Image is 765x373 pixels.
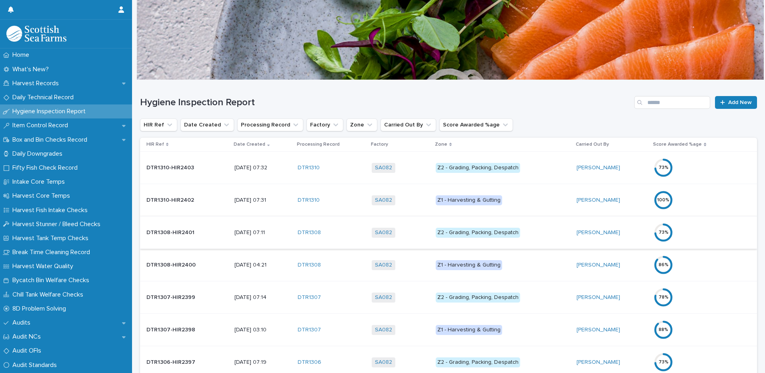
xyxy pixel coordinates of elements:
button: Score Awarded %age [439,118,513,131]
div: Z1 - Harvesting & Gutting [436,195,502,205]
p: Score Awarded %age [653,140,702,149]
p: DTR1310-HIR2402 [146,195,196,204]
button: Factory [306,118,343,131]
p: Harvest Records [9,80,65,87]
a: SA082 [375,262,392,269]
a: SA082 [375,229,392,236]
div: 86 % [654,262,673,268]
div: Z1 - Harvesting & Gutting [436,260,502,270]
p: Harvest Tank Temp Checks [9,235,95,242]
div: Z1 - Harvesting & Gutting [436,325,502,335]
p: [DATE] 07:14 [234,294,292,301]
tr: DTR1308-HIR2401DTR1308-HIR2401 [DATE] 07:11DTR1308 SA082 Z2 - Grading, Packing, Despatch[PERSON_N... [140,217,757,249]
p: Factory [371,140,388,149]
h1: Hygiene Inspection Report [140,97,631,108]
p: Audits [9,319,37,327]
p: Carried Out By [576,140,609,149]
a: [PERSON_NAME] [577,262,620,269]
p: [DATE] 07:19 [234,359,292,366]
button: HIR Ref [140,118,177,131]
p: Chill Tank Welfare Checks [9,291,90,299]
p: Audit Standards [9,361,63,369]
p: Harvest Water Quality [9,263,80,270]
p: DTR1308-HIR2400 [146,260,197,269]
a: [PERSON_NAME] [577,294,620,301]
p: [DATE] 07:31 [234,197,292,204]
p: Bycatch Bin Welfare Checks [9,277,96,284]
p: Home [9,51,36,59]
p: Daily Downgrades [9,150,69,158]
p: Zone [435,140,447,149]
div: Z2 - Grading, Packing, Despatch [436,357,520,367]
p: Harvest Stunner / Bleed Checks [9,221,107,228]
div: 73 % [654,230,673,235]
img: mMrefqRFQpe26GRNOUkG [6,26,66,42]
a: DTR1307 [298,327,321,333]
tr: DTR1308-HIR2400DTR1308-HIR2400 [DATE] 04:21DTR1308 SA082 Z1 - Harvesting & Gutting[PERSON_NAME] 86% [140,249,757,281]
p: DTR1307-HIR2399 [146,293,197,301]
p: DTR1310-HIR2403 [146,163,196,171]
a: Add New [715,96,757,109]
p: Intake Core Temps [9,178,71,186]
p: [DATE] 04:21 [234,262,292,269]
span: Add New [728,100,752,105]
input: Search [634,96,710,109]
div: Z2 - Grading, Packing, Despatch [436,163,520,173]
a: [PERSON_NAME] [577,197,620,204]
a: DTR1307 [298,294,321,301]
div: 73 % [654,359,673,365]
tr: DTR1307-HIR2399DTR1307-HIR2399 [DATE] 07:14DTR1307 SA082 Z2 - Grading, Packing, Despatch[PERSON_N... [140,281,757,314]
a: SA082 [375,359,392,366]
div: 100 % [654,197,673,203]
p: Date Created [234,140,265,149]
p: What's New? [9,66,55,73]
p: [DATE] 07:32 [234,164,292,171]
p: Harvest Fish Intake Checks [9,207,94,214]
a: DTR1310 [298,197,320,204]
p: HIR Ref [146,140,164,149]
p: Break Time Cleaning Record [9,249,96,256]
tr: DTR1310-HIR2402DTR1310-HIR2402 [DATE] 07:31DTR1310 SA082 Z1 - Harvesting & Gutting[PERSON_NAME] 100% [140,184,757,217]
p: DTR1307-HIR2398 [146,325,197,333]
a: SA082 [375,294,392,301]
button: Carried Out By [380,118,436,131]
p: 8D Problem Solving [9,305,72,313]
a: [PERSON_NAME] [577,164,620,171]
a: SA082 [375,164,392,171]
div: 78 % [654,295,673,300]
tr: DTR1307-HIR2398DTR1307-HIR2398 [DATE] 03:10DTR1307 SA082 Z1 - Harvesting & Gutting[PERSON_NAME] 88% [140,314,757,346]
a: SA082 [375,327,392,333]
p: Hygiene Inspection Report [9,108,92,115]
div: 73 % [654,165,673,170]
a: [PERSON_NAME] [577,359,620,366]
a: DTR1310 [298,164,320,171]
a: DTR1308 [298,262,321,269]
button: Date Created [180,118,234,131]
p: DTR1308-HIR2401 [146,228,196,236]
p: Item Control Record [9,122,74,129]
button: Processing Record [237,118,303,131]
div: 88 % [654,327,673,333]
p: Audit NCs [9,333,47,341]
a: DTR1308 [298,229,321,236]
button: Zone [346,118,377,131]
p: [DATE] 03:10 [234,327,292,333]
a: SA082 [375,197,392,204]
tr: DTR1310-HIR2403DTR1310-HIR2403 [DATE] 07:32DTR1310 SA082 Z2 - Grading, Packing, Despatch[PERSON_N... [140,152,757,184]
a: DTR1306 [298,359,321,366]
a: [PERSON_NAME] [577,327,620,333]
p: Box and Bin Checks Record [9,136,94,144]
a: [PERSON_NAME] [577,229,620,236]
p: Daily Technical Record [9,94,80,101]
p: Harvest Core Temps [9,192,76,200]
p: DTR1306-HIR2397 [146,357,197,366]
p: Fifty Fish Check Record [9,164,84,172]
div: Z2 - Grading, Packing, Despatch [436,293,520,303]
p: Audit OFIs [9,347,48,355]
p: [DATE] 07:11 [234,229,292,236]
div: Z2 - Grading, Packing, Despatch [436,228,520,238]
p: Processing Record [297,140,340,149]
